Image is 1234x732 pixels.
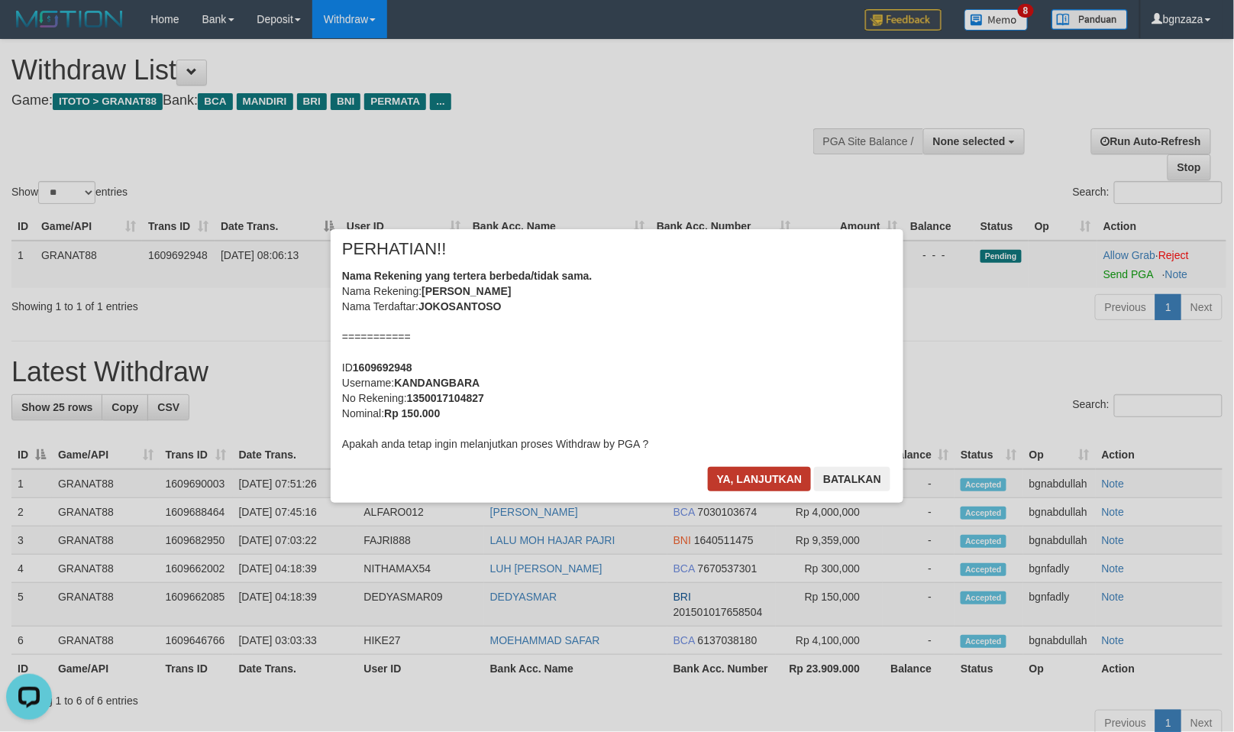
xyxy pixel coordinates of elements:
button: Batalkan [814,467,890,491]
span: PERHATIAN!! [342,241,447,257]
button: Ya, lanjutkan [708,467,812,491]
b: JOKOSANTOSO [418,300,502,313]
b: 1350017104827 [407,392,484,404]
div: Nama Rekening: Nama Terdaftar: =========== ID Username: No Rekening: Nominal: Apakah anda tetap i... [342,268,892,452]
b: Nama Rekening yang tertera berbeda/tidak sama. [342,270,593,282]
b: [PERSON_NAME] [422,285,511,297]
b: Rp 150.000 [384,407,440,419]
b: KANDANGBARA [394,377,480,389]
button: Open LiveChat chat widget [6,6,52,52]
b: 1609692948 [353,361,412,374]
